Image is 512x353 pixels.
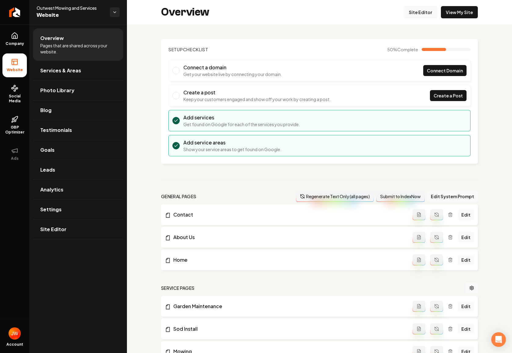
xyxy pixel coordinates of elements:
a: Edit [458,232,474,243]
h2: Overview [161,6,209,18]
a: Home [165,256,413,264]
span: Photo Library [40,87,74,94]
h2: general pages [161,193,197,199]
a: Contact [165,211,413,218]
h3: Add services [183,114,300,121]
h3: Connect a domain [183,64,282,71]
span: Goals [40,146,55,154]
span: Setup [168,47,183,52]
p: Show your service areas to get found on Google. [183,146,281,152]
button: Add admin page prompt [413,301,425,312]
a: Create a Post [430,90,467,101]
a: Blog [33,100,123,120]
p: Get your website live by connecting your domain. [183,71,282,77]
a: About Us [165,234,413,241]
a: Edit [458,209,474,220]
a: Connect Domain [423,65,467,76]
img: Rebolt Logo [9,7,20,17]
button: Open user button [9,327,21,340]
span: Company [3,41,27,46]
div: Open Intercom Messenger [491,332,506,347]
span: 50 % [387,46,418,53]
button: Edit System Prompt [427,191,478,202]
span: Outwest Mowing and Services [37,5,105,11]
a: GBP Optimizer [2,111,27,140]
a: Settings [33,200,123,219]
span: Testimonials [40,126,72,134]
h2: Checklist [168,46,208,53]
button: Regenerate Text Only (all pages) [296,191,374,202]
a: Photo Library [33,81,123,100]
a: Edit [458,254,474,265]
button: Add admin page prompt [413,323,425,334]
a: Edit [458,323,474,334]
span: Overview [40,35,64,42]
span: Connect Domain [427,67,463,74]
span: Social Media [2,94,27,104]
a: View My Site [441,6,478,18]
span: GBP Optimizer [2,125,27,135]
img: John Williams [9,327,21,340]
h3: Create a post [183,89,331,96]
span: Settings [40,206,62,213]
span: Website [4,67,25,72]
a: Leads [33,160,123,180]
p: Keep your customers engaged and show off your work by creating a post. [183,96,331,102]
span: Pages that are shared across your website. [40,42,116,55]
a: Services & Areas [33,61,123,80]
span: Ads [9,156,21,161]
span: Website [37,11,105,20]
p: Get found on Google for each of the services you provide. [183,121,300,127]
button: Add admin page prompt [413,254,425,265]
h2: Service Pages [161,285,195,291]
a: Sod Install [165,325,413,333]
a: Testimonials [33,120,123,140]
span: Analytics [40,186,63,193]
span: Site Editor [40,226,67,233]
span: Leads [40,166,55,173]
button: Add admin page prompt [413,209,425,220]
a: Analytics [33,180,123,199]
h3: Add service areas [183,139,281,146]
span: Create a Post [434,93,463,99]
a: Social Media [2,80,27,108]
button: Submit to IndexNow [376,191,425,202]
span: Services & Areas [40,67,81,74]
a: Company [2,27,27,51]
a: Goals [33,140,123,160]
a: Site Editor [404,6,437,18]
a: Site Editor [33,220,123,239]
span: Account [6,342,23,347]
a: Garden Maintenance [165,303,413,310]
span: Blog [40,107,52,114]
button: Ads [2,142,27,166]
button: Add admin page prompt [413,232,425,243]
span: Complete [397,47,418,52]
a: Edit [458,301,474,312]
